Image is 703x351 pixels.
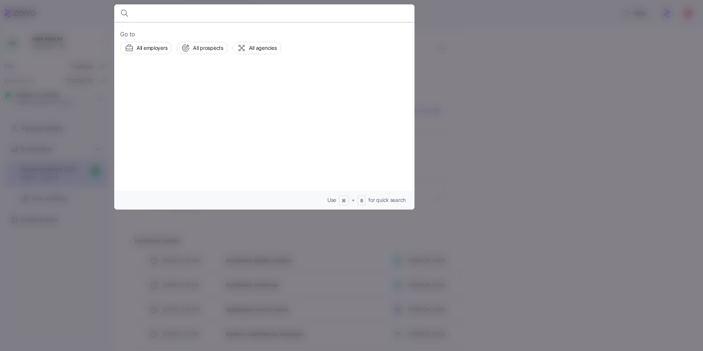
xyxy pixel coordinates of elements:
button: All employers [120,42,172,54]
span: Use [327,196,336,204]
span: for quick search [368,196,406,204]
button: All agencies [233,42,282,54]
span: All employers [137,44,167,52]
span: + [351,196,355,204]
button: All prospects [176,42,228,54]
span: ⌘ [342,198,346,204]
span: All prospects [193,44,223,52]
span: Go to [120,30,409,39]
span: B [360,198,363,204]
span: All agencies [249,44,277,52]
